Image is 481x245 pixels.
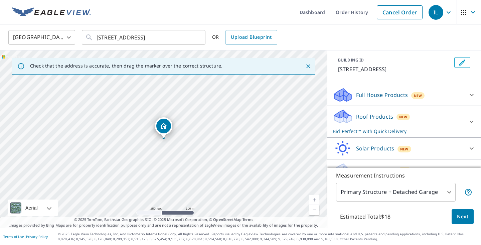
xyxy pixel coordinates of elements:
a: Terms of Use [3,234,24,239]
span: New [400,146,408,152]
p: Check that the address is accurate, then drag the marker over the correct structure. [30,63,222,69]
div: Solar ProductsNew [333,140,476,156]
p: BUILDING ID [338,57,364,63]
a: Current Level 17, Zoom Out [309,205,319,215]
button: Edit building 1 [454,57,470,68]
span: New [414,93,422,98]
a: Privacy Policy [26,234,48,239]
p: Roof Products [356,113,393,121]
span: © 2025 TomTom, Earthstar Geographics SIO, © 2025 Microsoft Corporation, © [74,217,254,223]
a: OpenStreetMap [213,217,241,222]
div: Aerial [23,200,40,216]
a: Cancel Order [377,5,423,19]
div: OR [212,30,277,45]
p: Estimated Total: $18 [335,209,396,224]
span: Upload Blueprint [231,33,272,41]
p: Solar Products [356,144,394,152]
div: Aerial [8,200,58,216]
div: Primary Structure + Detached Garage [336,183,456,202]
p: Walls Products [356,166,394,174]
p: Full House Products [356,91,408,99]
input: Search by address or latitude-longitude [97,28,192,47]
a: Upload Blueprint [225,30,277,45]
div: Dropped pin, building 1, Residential property, 502 Timber Cir Houston, TX 77079 [155,117,172,138]
button: Next [452,209,474,224]
p: Bid Perfect™ with Quick Delivery [333,128,464,135]
div: Walls ProductsNew [333,162,476,178]
span: Your report will include the primary structure and a detached garage if one exists. [464,188,472,196]
p: | [3,235,48,239]
button: Close [304,62,313,71]
div: Roof ProductsNewBid Perfect™ with Quick Delivery [333,109,476,135]
span: New [399,114,407,120]
div: IL [429,5,443,20]
p: [STREET_ADDRESS] [338,65,452,73]
p: Measurement Instructions [336,171,472,179]
a: Terms [243,217,254,222]
span: Next [457,213,468,221]
img: EV Logo [12,7,91,17]
a: Current Level 17, Zoom In [309,195,319,205]
div: [GEOGRAPHIC_DATA] [8,28,75,47]
div: Full House ProductsNew [333,87,476,103]
p: © 2025 Eagle View Technologies, Inc. and Pictometry International Corp. All Rights Reserved. Repo... [58,232,478,242]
